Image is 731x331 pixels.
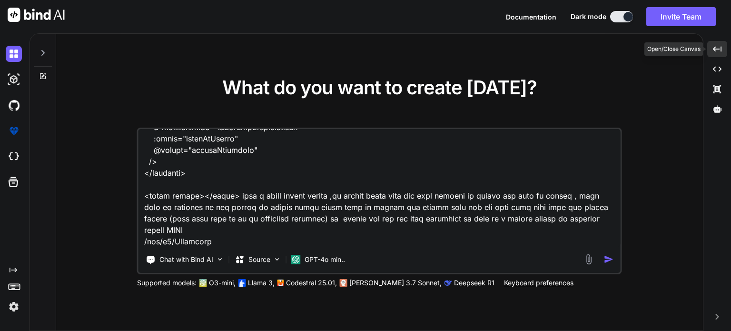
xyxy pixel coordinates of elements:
p: Deepseek R1 [454,278,494,288]
p: [PERSON_NAME] 3.7 Sonnet, [349,278,442,288]
div: Open/Close Canvas [644,42,703,56]
img: Pick Tools [216,255,224,263]
p: Llama 3, [248,278,275,288]
p: Chat with Bind AI [159,255,213,264]
p: GPT-4o min.. [305,255,345,264]
img: githubDark [6,97,22,113]
img: claude [445,279,452,287]
p: O3-mini, [209,278,236,288]
img: GPT-4o mini [291,255,301,264]
img: Mistral-AI [277,280,284,286]
img: settings [6,299,22,315]
img: darkChat [6,46,22,62]
button: Documentation [506,12,556,22]
img: premium [6,123,22,139]
span: What do you want to create [DATE]? [222,76,537,99]
img: Bind AI [8,8,65,22]
img: GPT-4 [199,279,207,287]
span: Documentation [506,13,556,21]
button: Invite Team [646,7,716,26]
img: cloudideIcon [6,149,22,165]
p: Codestral 25.01, [286,278,337,288]
img: claude [340,279,347,287]
img: darkAi-studio [6,71,22,88]
img: icon [604,254,614,264]
textarea: lorem ipsu dolor.sit <ametco adipi elit="se"> doeius temp { IncidiDuntu } labo '#etdolo/magna/ali... [138,129,621,247]
img: attachment [583,254,594,265]
p: Keyboard preferences [504,278,573,288]
img: Pick Models [273,255,281,263]
span: Dark mode [571,12,606,21]
p: Supported models: [137,278,197,288]
img: Llama2 [238,279,246,287]
p: Source [248,255,270,264]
